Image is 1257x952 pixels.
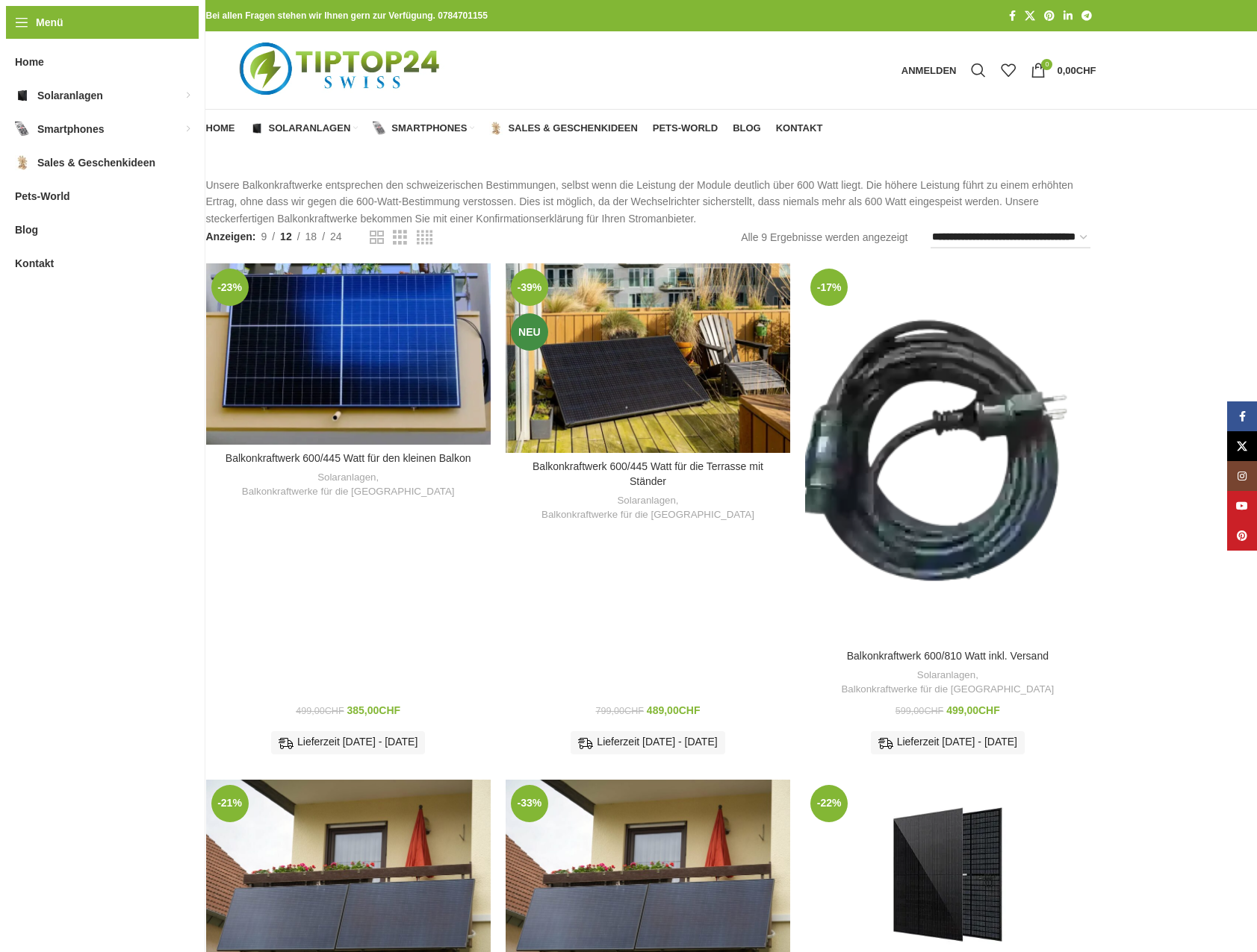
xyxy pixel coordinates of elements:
span: Pets-World [15,183,70,210]
span: CHF [679,704,701,716]
span: 24 [330,231,342,242]
span: Home [206,122,235,134]
span: Pets-World [653,122,718,134]
a: Balkonkraftwerk 600/445 Watt für den kleinen Balkon [206,263,491,445]
a: Balkonkraftwerke für die [GEOGRAPHIC_DATA] [242,485,455,499]
a: Balkonkraftwerke für die [GEOGRAPHIC_DATA] [541,508,754,522]
a: 24 [325,228,347,245]
a: Instagram Social Link [1227,461,1257,491]
a: Solaranlagen [250,113,359,143]
a: Telegram Social Link [1077,6,1096,26]
bdi: 499,00 [296,706,344,716]
span: Blog [733,122,761,134]
a: X Social Link [1227,431,1257,461]
a: Blog [733,113,761,143]
span: -17% [810,269,848,306]
div: Lieferzeit [DATE] - [DATE] [871,731,1025,754]
a: 9 [255,228,272,245]
bdi: 489,00 [647,704,701,716]
span: -39% [511,269,548,306]
a: Sales & Geschenkideen [489,113,637,143]
span: Kontakt [15,250,54,277]
img: Smartphones [373,122,386,135]
a: Balkonkraftwerk 600/445 Watt für die Terrasse mit Ständer [533,460,763,487]
span: 12 [280,231,292,242]
span: 0 [1041,59,1052,70]
a: Balkonkraftwerk 600/810 Watt inkl. Versand [805,263,1090,642]
a: Facebook Social Link [1227,401,1257,431]
a: Smartphones [373,113,474,143]
span: Home [15,48,44,75]
a: Solaranlagen [917,668,975,683]
span: 9 [261,231,267,242]
a: Rasteransicht 4 [417,228,432,247]
span: -33% [511,785,548,822]
a: Balkonkraftwerk 600/810 Watt inkl. Versand [847,650,1049,662]
a: Balkonkraftwerk 600/445 Watt für den kleinen Balkon [226,452,471,464]
a: Anmelden [894,55,964,85]
span: Blog [15,216,38,243]
a: LinkedIn Social Link [1059,6,1077,26]
div: Meine Wunschliste [993,55,1023,85]
a: 0 0,00CHF [1023,55,1103,85]
bdi: 599,00 [896,706,943,716]
span: 18 [305,231,317,242]
span: Smartphones [37,116,104,143]
a: Kontakt [776,113,823,143]
p: Unsere Balkonkraftwerke entsprechen den schweizerischen Bestimmungen, selbst wenn die Leistung de... [206,177,1096,227]
span: -23% [211,269,249,306]
span: Solaranlagen [37,82,103,109]
a: Rasteransicht 2 [370,228,384,247]
div: , [813,668,1082,696]
img: Solaranlagen [15,88,30,103]
a: Balkonkraftwerke für die [GEOGRAPHIC_DATA] [841,683,1054,697]
a: Logo der Website [206,63,477,75]
bdi: 385,00 [347,704,401,716]
bdi: 0,00 [1057,65,1096,76]
a: Solaranlagen [617,494,675,508]
a: Suche [963,55,993,85]
span: Sales & Geschenkideen [37,149,155,176]
img: Solaranlagen [250,122,264,135]
a: Facebook Social Link [1005,6,1020,26]
bdi: 799,00 [596,706,644,716]
a: 18 [300,228,323,245]
a: 12 [275,228,297,245]
span: Solaranlagen [269,122,351,134]
span: CHF [325,706,344,716]
span: CHF [379,704,400,716]
a: Pinterest Social Link [1040,6,1059,26]
span: CHF [924,706,943,716]
a: YouTube Social Link [1227,491,1257,521]
span: Menü [36,14,63,31]
a: Solaranlagen [317,471,376,485]
img: Sales & Geschenkideen [489,122,503,135]
a: X Social Link [1020,6,1040,26]
span: CHF [1076,65,1096,76]
img: Sales & Geschenkideen [15,155,30,170]
div: Lieferzeit [DATE] - [DATE] [271,731,425,754]
img: Tiptop24 Nachhaltige & Faire Produkte [206,31,477,109]
span: -21% [211,785,249,822]
span: Kontakt [776,122,823,134]
strong: Bei allen Fragen stehen wir Ihnen gern zur Verfügung. 0784701155 [206,10,488,21]
a: Pets-World [653,113,718,143]
div: , [214,471,483,498]
a: Pinterest Social Link [1227,521,1257,551]
span: Neu [511,313,548,351]
a: Balkonkraftwerk 600/445 Watt für die Terrasse mit Ständer [506,263,790,453]
span: CHF [978,704,1000,716]
bdi: 499,00 [946,704,1000,716]
span: Anmelden [901,66,957,75]
div: Hauptnavigation [199,113,831,143]
span: -22% [810,785,848,822]
span: CHF [624,706,644,716]
p: Alle 9 Ergebnisse werden angezeigt [741,229,907,245]
img: Smartphones [15,122,30,137]
span: Sales & Geschenkideen [508,122,637,134]
div: Lieferzeit [DATE] - [DATE] [571,731,724,754]
span: Smartphones [391,122,467,134]
a: Rasteransicht 3 [393,228,407,247]
span: Anzeigen [206,228,256,245]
